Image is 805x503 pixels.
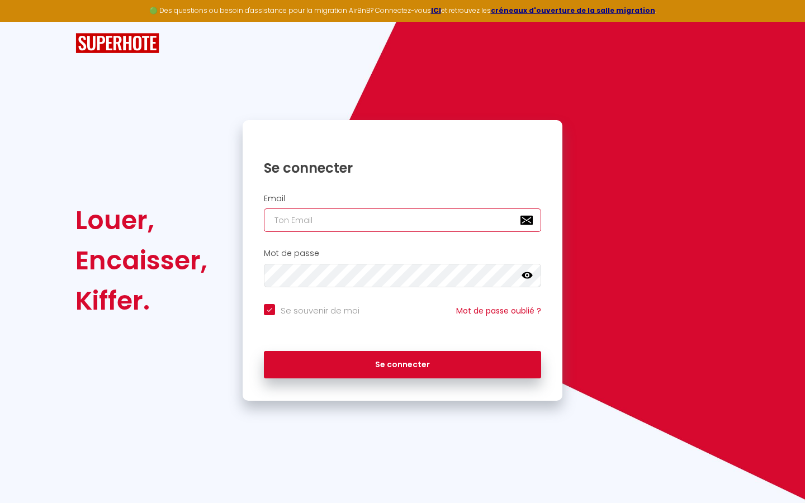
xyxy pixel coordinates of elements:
[431,6,441,15] a: ICI
[264,249,541,258] h2: Mot de passe
[264,208,541,232] input: Ton Email
[264,194,541,203] h2: Email
[264,159,541,177] h1: Se connecter
[75,200,207,240] div: Louer,
[264,351,541,379] button: Se connecter
[75,281,207,321] div: Kiffer.
[456,305,541,316] a: Mot de passe oublié ?
[491,6,655,15] a: créneaux d'ouverture de la salle migration
[75,33,159,54] img: SuperHote logo
[9,4,42,38] button: Ouvrir le widget de chat LiveChat
[75,240,207,281] div: Encaisser,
